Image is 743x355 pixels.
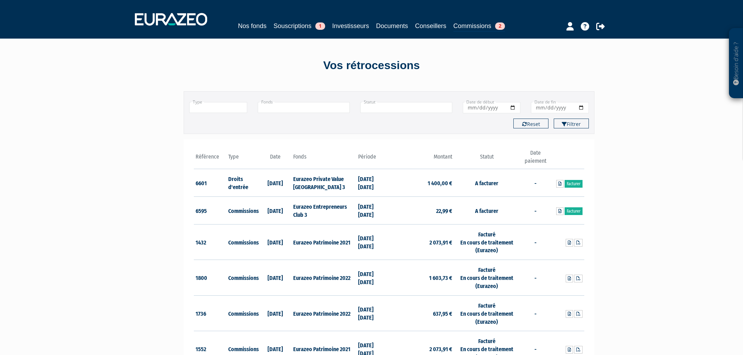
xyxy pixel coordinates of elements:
td: 22,99 € [389,197,454,225]
a: Documents [376,21,408,31]
td: Commissions [226,295,259,331]
td: [DATE] [259,169,291,197]
td: 1800 [194,260,226,296]
td: Commissions [226,224,259,260]
div: Vos rétrocessions [171,58,572,74]
a: Investisseurs [332,21,369,31]
a: Conseillers [415,21,446,31]
td: [DATE] [DATE] [356,295,389,331]
img: 1732889491-logotype_eurazeo_blanc_rvb.png [135,13,207,26]
td: - [519,260,552,296]
a: Nos fonds [238,21,267,31]
td: 2 073,91 € [389,224,454,260]
th: Date paiement [519,149,552,169]
td: Eurazeo Entrepreneurs Club 3 [291,197,356,225]
td: Eurazeo Patrimoine 2021 [291,224,356,260]
th: Référence [194,149,226,169]
td: Commissions [226,197,259,225]
td: - [519,295,552,331]
td: Commissions [226,260,259,296]
td: Facturé En cours de traitement (Eurazeo) [454,295,519,331]
td: [DATE] [259,224,291,260]
a: Facturer [565,180,583,188]
td: [DATE] [259,260,291,296]
p: Besoin d'aide ? [732,32,740,95]
td: A facturer [454,197,519,225]
span: 1 [315,22,325,30]
a: Commissions2 [453,21,505,32]
td: 1736 [194,295,226,331]
td: A facturer [454,169,519,197]
a: Facturer [565,207,583,215]
td: - [519,197,552,225]
td: 637,95 € [389,295,454,331]
td: - [519,224,552,260]
td: 6601 [194,169,226,197]
td: 1 603,73 € [389,260,454,296]
th: Fonds [291,149,356,169]
td: - [519,169,552,197]
button: Reset [513,119,548,128]
th: Montant [389,149,454,169]
td: 1 400,00 € [389,169,454,197]
a: Souscriptions1 [274,21,325,31]
td: [DATE] [259,295,291,331]
td: Droits d'entrée [226,169,259,197]
td: Eurazeo Private Value [GEOGRAPHIC_DATA] 3 [291,169,356,197]
td: Eurazeo Patrimoine 2022 [291,295,356,331]
td: [DATE] [DATE] [356,169,389,197]
th: Type [226,149,259,169]
th: Date [259,149,291,169]
td: [DATE] [DATE] [356,224,389,260]
td: 6595 [194,197,226,225]
td: Facturé En cours de traitement (Eurazeo) [454,260,519,296]
td: [DATE] [259,197,291,225]
span: 2 [495,22,505,30]
td: Facturé En cours de traitement (Eurazeo) [454,224,519,260]
td: 1432 [194,224,226,260]
th: Période [356,149,389,169]
button: Filtrer [554,119,589,128]
td: Eurazeo Patrimoine 2022 [291,260,356,296]
td: [DATE] [DATE] [356,260,389,296]
th: Statut [454,149,519,169]
td: [DATE] [DATE] [356,197,389,225]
